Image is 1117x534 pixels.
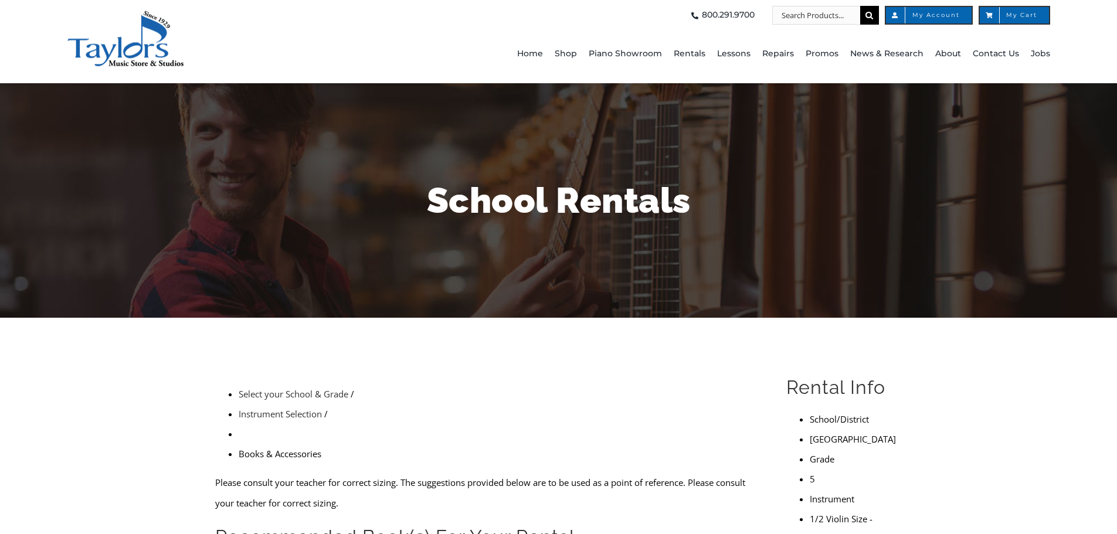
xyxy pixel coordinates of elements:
a: Contact Us [973,25,1019,83]
a: 800.291.9700 [688,6,755,25]
span: Contact Us [973,45,1019,63]
a: News & Research [850,25,924,83]
span: Home [517,45,543,63]
span: Promos [806,45,838,63]
span: Jobs [1031,45,1050,63]
span: Lessons [717,45,751,63]
a: About [935,25,961,83]
span: Shop [555,45,577,63]
a: Home [517,25,543,83]
a: Instrument Selection [239,408,322,420]
span: My Cart [992,12,1037,18]
span: Rentals [674,45,705,63]
input: Search Products... [772,6,860,25]
a: Shop [555,25,577,83]
nav: Top Right [322,6,1050,25]
p: Please consult your teacher for correct sizing. The suggestions provided below are to be used as ... [215,472,759,512]
a: My Account [885,6,973,25]
a: Lessons [717,25,751,83]
a: taylors-music-store-west-chester [67,9,184,21]
a: Piano Showroom [589,25,662,83]
a: Select your School & Grade [239,388,348,400]
span: News & Research [850,45,924,63]
span: My Account [898,12,960,18]
input: Search [860,6,879,25]
a: Jobs [1031,25,1050,83]
li: [GEOGRAPHIC_DATA] [810,429,902,449]
a: Rentals [674,25,705,83]
li: 5 [810,469,902,489]
nav: Main Menu [322,25,1050,83]
li: Instrument [810,489,902,509]
li: School/District [810,409,902,429]
li: Grade [810,449,902,469]
h1: School Rentals [216,176,902,225]
h2: Rental Info [786,375,902,400]
a: Promos [806,25,838,83]
span: About [935,45,961,63]
a: Repairs [762,25,794,83]
span: Repairs [762,45,794,63]
a: My Cart [979,6,1050,25]
span: / [324,408,328,420]
span: 800.291.9700 [702,6,755,25]
li: Books & Accessories [239,444,759,464]
span: Piano Showroom [589,45,662,63]
span: / [351,388,354,400]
